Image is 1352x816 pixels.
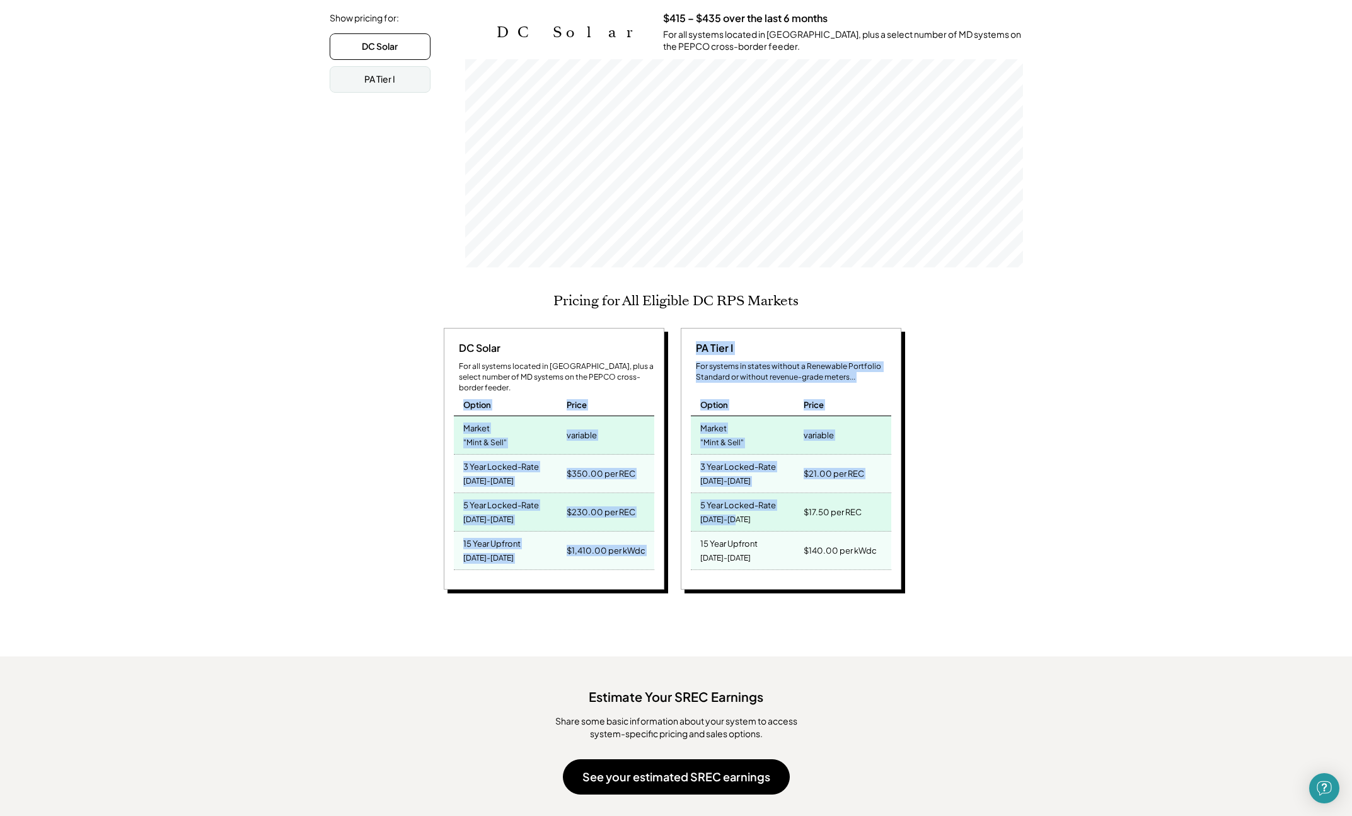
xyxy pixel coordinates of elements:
[700,434,744,452] div: "Mint & Sell"
[700,550,751,567] div: [DATE]-[DATE]
[1309,773,1339,803] div: Open Intercom Messenger
[567,542,645,559] div: $1,410.00 per kWdc
[804,399,824,411] div: Price
[538,715,815,740] div: ​Share some basic information about your system to access system-specific pricing and sales options.
[459,361,654,393] div: For all systems located in [GEOGRAPHIC_DATA], plus a select number of MD systems on the PEPCO cro...
[463,511,514,528] div: [DATE]-[DATE]
[463,535,521,549] div: 15 Year Upfront
[700,419,727,434] div: Market
[454,341,500,355] div: DC Solar
[700,399,728,411] div: Option
[700,496,776,511] div: 5 Year Locked-Rate
[563,759,790,795] button: See your estimated SREC earnings
[663,12,828,25] h3: $415 – $435 over the last 6 months
[463,473,514,490] div: [DATE]-[DATE]
[364,73,395,86] div: PA Tier I
[567,399,587,411] div: Price
[804,465,864,482] div: $21.00 per REC
[362,40,398,53] div: DC Solar
[463,496,539,511] div: 5 Year Locked-Rate
[463,419,490,434] div: Market
[553,293,799,309] h2: Pricing for All Eligible DC RPS Markets
[463,399,491,411] div: Option
[804,503,862,521] div: $17.50 per REC
[497,23,644,42] h2: DC Solar
[567,426,597,444] div: variable
[691,341,733,355] div: PA Tier I
[463,550,514,567] div: [DATE]-[DATE]
[700,511,751,528] div: [DATE]-[DATE]
[463,458,539,472] div: 3 Year Locked-Rate
[700,473,751,490] div: [DATE]-[DATE]
[567,465,635,482] div: $350.00 per REC
[13,682,1339,706] div: Estimate Your SREC Earnings
[700,535,758,549] div: 15 Year Upfront
[330,12,399,25] div: Show pricing for:
[463,434,507,452] div: "Mint & Sell"
[567,503,635,521] div: $230.00 per REC
[804,542,877,559] div: $140.00 per kWdc
[663,28,1023,53] div: For all systems located in [GEOGRAPHIC_DATA], plus a select number of MD systems on the PEPCO cro...
[696,361,891,383] div: For systems in states without a Renewable Portfolio Standard or without revenue-grade meters...
[804,426,834,444] div: variable
[700,458,776,472] div: 3 Year Locked-Rate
